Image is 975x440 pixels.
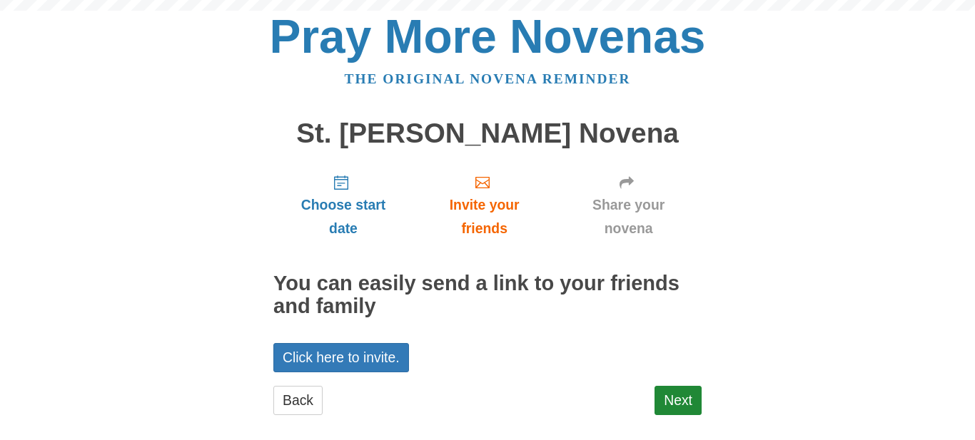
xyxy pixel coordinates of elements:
a: The original novena reminder [345,71,631,86]
a: Choose start date [273,163,413,247]
span: Share your novena [570,193,687,240]
a: Click here to invite. [273,343,409,372]
a: Invite your friends [413,163,555,247]
a: Pray More Novenas [270,10,706,63]
span: Invite your friends [428,193,541,240]
a: Share your novena [555,163,702,247]
a: Next [655,386,702,415]
h2: You can easily send a link to your friends and family [273,272,702,318]
span: Choose start date [288,193,399,240]
h1: St. [PERSON_NAME] Novena [273,118,702,149]
a: Back [273,386,323,415]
